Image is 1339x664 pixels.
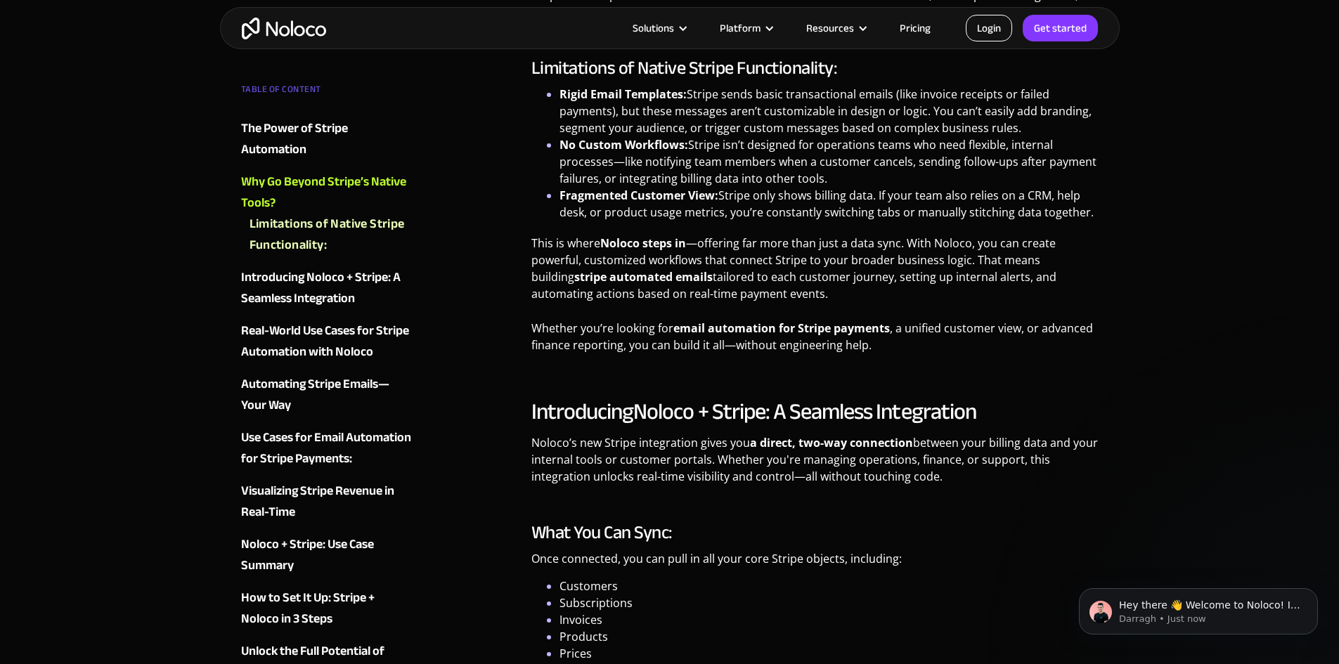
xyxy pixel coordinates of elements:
a: The Power of Stripe Automation [241,118,411,160]
strong: email automation for Stripe payments [673,320,890,336]
a: Limitations of Native Stripe Functionality: [250,214,411,256]
li: Invoices [559,611,1099,628]
div: Solutions [633,19,674,37]
div: TABLE OF CONTENT [241,79,411,107]
strong: No Custom Workflows: [559,137,688,152]
a: Login [966,15,1012,41]
a: Automating Stripe Emails—Your Way [241,374,411,416]
p: This is where —offering far more than just a data sync. With Noloco, you can create powerful, cus... [531,235,1099,313]
a: Pricing [882,19,948,37]
a: Noloco + Stripe: Use Case Summary [241,534,411,576]
li: Customers [559,578,1099,594]
a: Use Cases for Email Automation for Stripe Payments: [241,427,411,469]
div: Solutions [615,19,702,37]
li: Stripe sends basic transactional emails (like invoice receipts or failed payments), but these mes... [559,86,1099,136]
div: Platform [720,19,761,37]
a: Get started [1023,15,1098,41]
iframe: Intercom notifications message [1058,559,1339,657]
a: How to Set It Up: Stripe + Noloco in 3 Steps [241,587,411,630]
a: Noloco + Stripe [633,391,765,433]
h3: Limitations of Native Stripe Functionality: [531,58,1099,79]
a: home [242,18,326,39]
h3: What You Can Sync: [531,522,1099,543]
div: Platform [702,19,789,37]
li: Stripe isn’t designed for operations teams who need flexible, internal processes—like notifying t... [559,136,1099,187]
a: Real-World Use Cases for Stripe Automation with Noloco [241,320,411,363]
li: Prices [559,645,1099,662]
strong: a direct, two-way connection [750,435,913,450]
div: Resources [806,19,854,37]
a: Why Go Beyond Stripe’s Native Tools? [241,171,411,214]
strong: Fragmented Customer View: [559,188,718,203]
p: Whether you’re looking for , a unified customer view, or advanced finance reporting, you can buil... [531,320,1099,364]
strong: Rigid Email Templates: [559,86,687,102]
a: Visualizing Stripe Revenue in Real-Time [241,481,411,523]
strong: stripe automated emails [574,269,713,285]
div: Resources [789,19,882,37]
h2: Introducing : A Seamless Integration [531,398,1099,426]
p: Noloco’s new Stripe integration gives you between your billing data and your internal tools or cu... [531,434,1099,495]
li: Subscriptions [559,594,1099,611]
li: Products [559,628,1099,645]
li: Stripe only shows billing data. If your team also relies on a CRM, help desk, or product usage me... [559,187,1099,221]
strong: Noloco steps in [600,235,686,251]
p: Once connected, you can pull in all your core Stripe objects, including: [531,550,1099,578]
a: Introducing Noloco + Stripe: A Seamless Integration [241,267,411,309]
